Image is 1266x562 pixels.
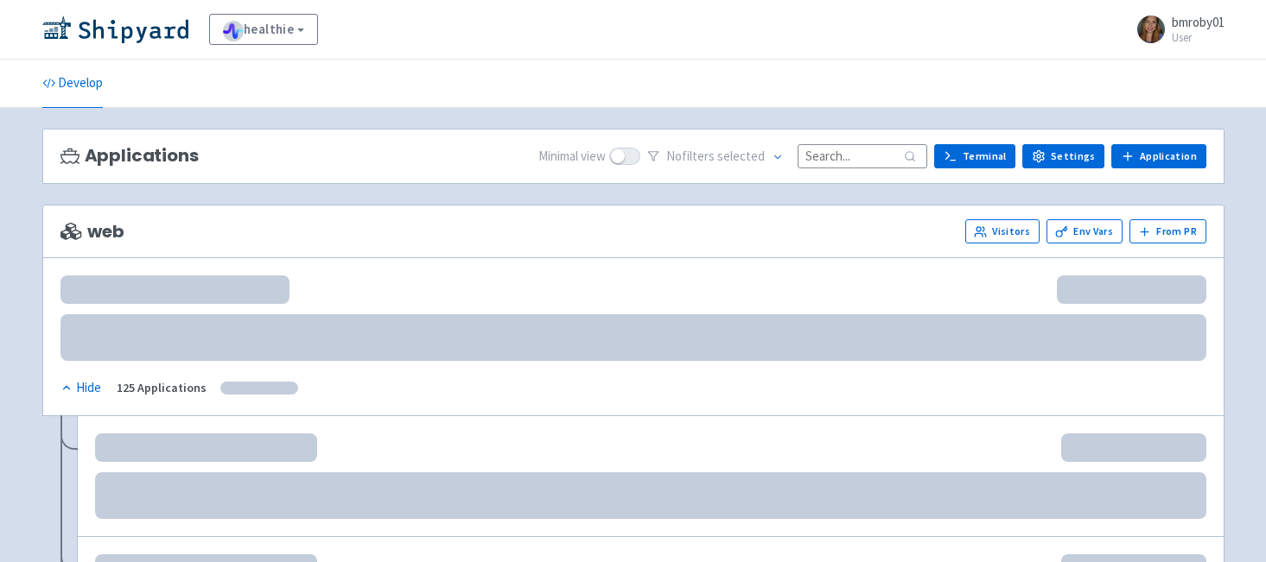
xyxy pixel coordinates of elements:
[538,147,606,167] span: Minimal view
[1127,16,1225,43] a: bmroby01 User
[42,60,103,108] a: Develop
[717,148,765,164] span: selected
[60,378,103,398] button: Hide
[965,219,1040,243] a: Visitors
[60,222,124,242] span: web
[42,16,188,43] img: Shipyard logo
[1022,144,1104,168] a: Settings
[60,146,199,166] h3: Applications
[1172,14,1225,30] span: bmroby01
[1047,219,1123,243] a: Env Vars
[1111,144,1206,168] a: Application
[1129,219,1206,243] button: From PR
[117,378,207,398] div: 125 Applications
[1172,32,1225,43] small: User
[666,147,765,167] span: No filter s
[934,144,1015,168] a: Terminal
[209,14,319,45] a: healthie
[798,144,927,167] input: Search...
[60,378,101,398] div: Hide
